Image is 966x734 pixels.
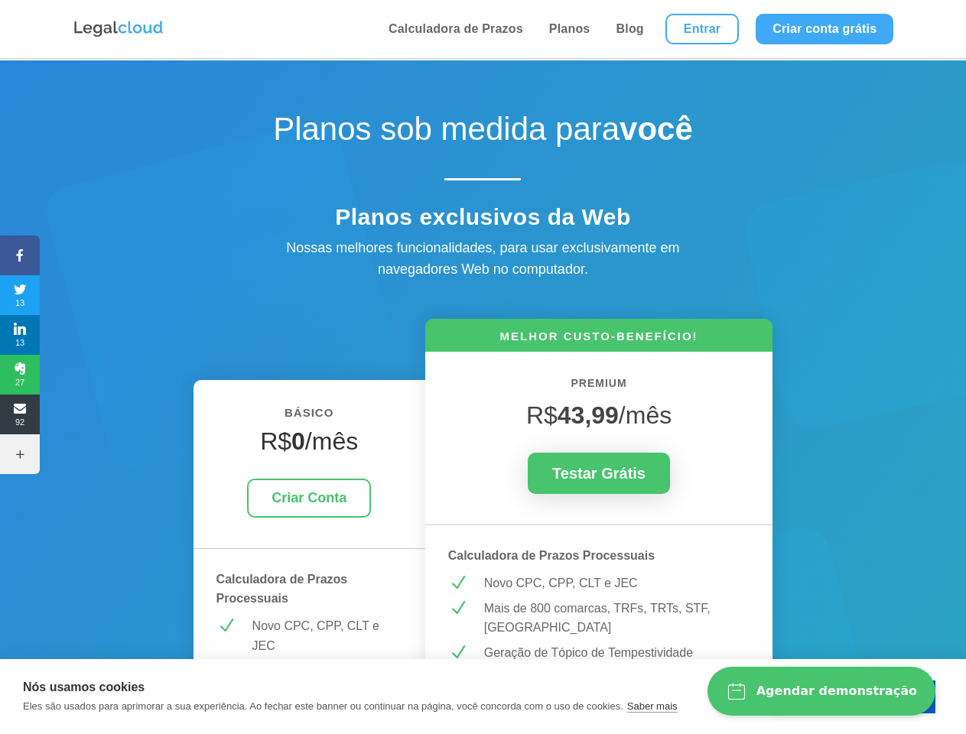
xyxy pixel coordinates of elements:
[216,403,402,430] h6: BÁSICO
[216,573,348,606] strong: Calculadora de Prazos Processuais
[23,680,145,693] strong: Nós usamos cookies
[620,111,693,147] strong: você
[73,19,164,39] img: Logo da Legalcloud
[665,14,739,44] a: Entrar
[484,573,750,593] p: Novo CPC, CPP, CLT e JEC
[484,599,750,638] p: Mais de 800 comarcas, TRFs, TRTs, STF, [GEOGRAPHIC_DATA]
[756,14,893,44] a: Criar conta grátis
[448,573,467,593] span: N
[528,453,670,494] a: Testar Grátis
[425,328,773,352] h6: MELHOR CUSTO-BENEFÍCIO!
[215,110,750,156] h1: Planos sob medida para
[448,643,467,662] span: N
[526,401,672,429] span: R$ /mês
[253,237,712,281] div: Nossas melhores funcionalidades, para usar exclusivamente em navegadores Web no computador.
[448,549,655,562] strong: Calculadora de Prazos Processuais
[448,599,467,618] span: N
[216,616,236,635] span: N
[484,643,750,663] p: Geração de Tópico de Tempestividade
[215,203,750,239] h4: Planos exclusivos da Web
[247,479,371,518] a: Criar Conta
[558,401,619,429] strong: 43,99
[448,375,750,401] h6: PREMIUM
[23,700,623,712] p: Eles são usados para aprimorar a sua experiência. Ao fechar este banner ou continuar na página, v...
[291,427,305,455] strong: 0
[627,700,678,713] a: Saber mais
[216,427,402,463] h4: R$ /mês
[252,616,402,655] p: Novo CPC, CPP, CLT e JEC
